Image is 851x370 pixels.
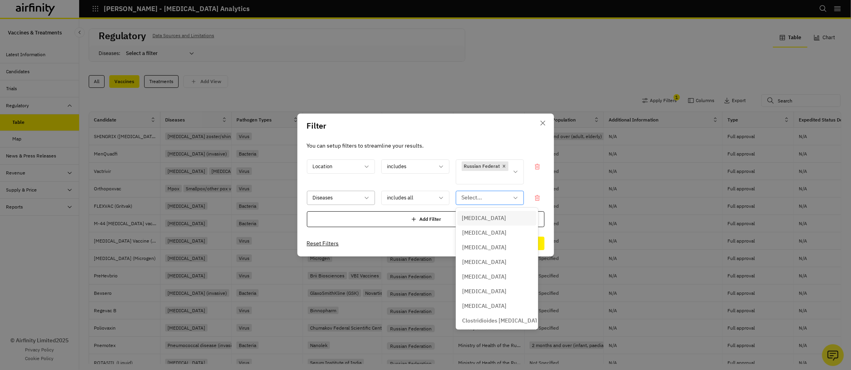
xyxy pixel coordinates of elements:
[307,211,544,227] div: Add Filter
[500,161,508,171] div: Remove [object Object]
[462,287,506,296] p: [MEDICAL_DATA]
[297,114,554,138] header: Filter
[462,258,506,266] p: [MEDICAL_DATA]
[462,243,506,252] p: [MEDICAL_DATA]
[462,273,506,281] p: [MEDICAL_DATA]
[462,214,506,222] p: [MEDICAL_DATA]
[462,317,543,325] p: Clostridioides [MEDICAL_DATA]
[462,229,506,237] p: [MEDICAL_DATA]
[464,163,507,170] p: Russian Federation
[307,141,544,150] p: You can setup filters to streamline your results.
[462,302,506,310] p: [MEDICAL_DATA]
[537,117,549,129] button: Close
[307,237,339,250] button: Reset Filters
